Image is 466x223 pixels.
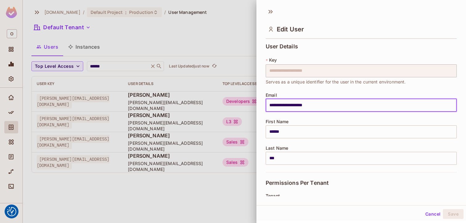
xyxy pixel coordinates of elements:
[266,193,280,198] span: Tenant
[266,79,406,85] span: Serves as a unique identifier for the user in the current environment.
[266,119,289,124] span: First Name
[266,146,288,151] span: Last Name
[266,93,277,98] span: Email
[443,209,464,219] button: Save
[277,26,304,33] span: Edit User
[266,43,298,50] span: User Details
[7,207,16,216] img: Revisit consent button
[266,180,329,186] span: Permissions Per Tenant
[269,58,277,63] span: Key
[423,209,443,219] button: Cancel
[7,207,16,216] button: Consent Preferences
